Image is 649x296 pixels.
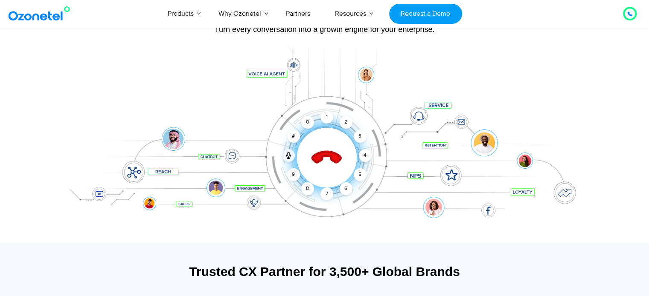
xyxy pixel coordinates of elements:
div: 9 [287,168,300,181]
div: 6 [340,182,352,195]
div: 2 [340,116,352,129]
div: 4 [359,149,372,162]
div: Trusted CX Partner for 3,500+ Global Brands [62,264,587,279]
div: # [287,130,300,143]
a: Request a Demo [389,4,462,24]
div: Turn every conversation into a growth engine for your enterprise. [58,25,591,34]
div: 7 [320,187,333,200]
div: 3 [353,130,366,143]
div: 1 [320,111,333,124]
div: 5 [353,168,366,181]
div: 8 [301,182,314,195]
div: 0 [301,116,314,129]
